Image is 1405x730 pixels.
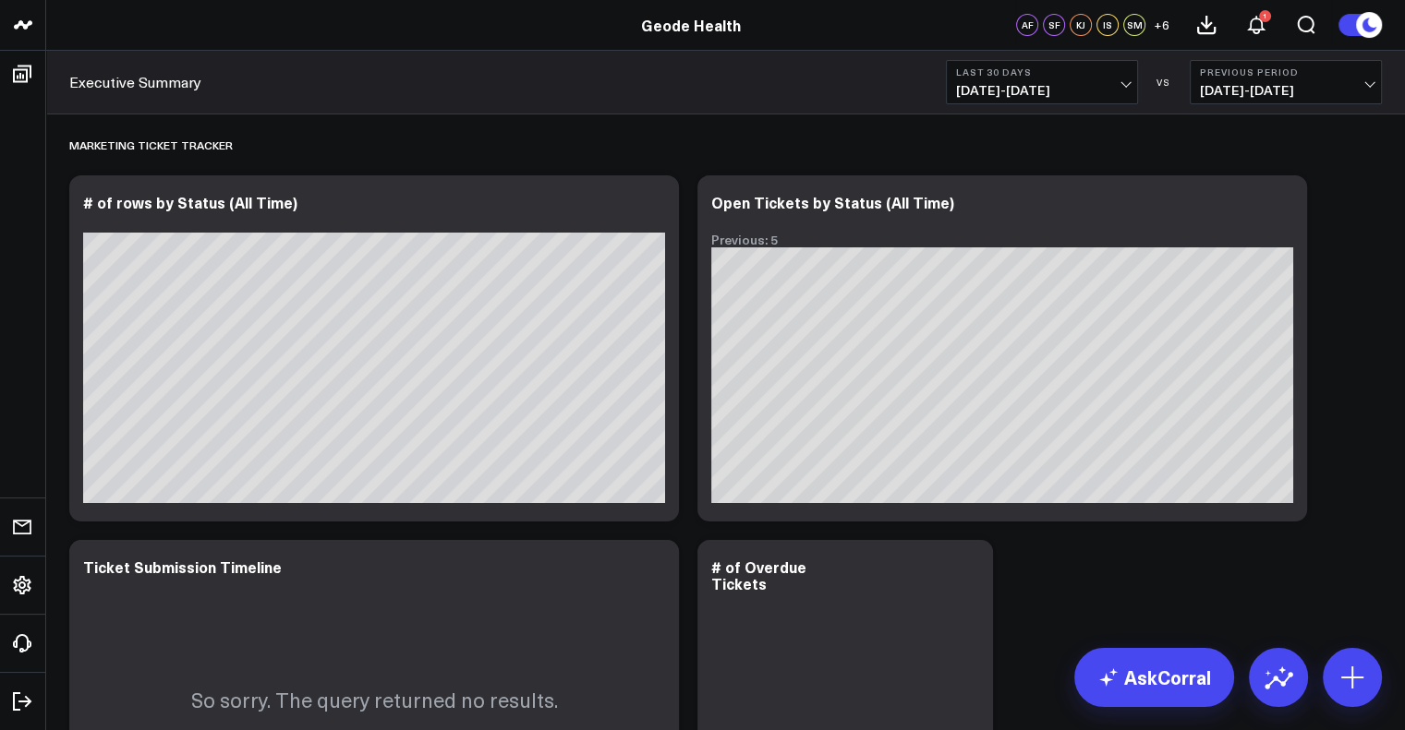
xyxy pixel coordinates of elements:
div: AF [1016,14,1038,36]
div: # of Overdue Tickets [711,556,806,593]
span: + 6 [1154,18,1169,31]
div: SF [1043,14,1065,36]
span: [DATE] - [DATE] [956,83,1128,98]
a: Geode Health [641,15,741,35]
a: Executive Summary [69,72,201,92]
button: Last 30 Days[DATE]-[DATE] [946,60,1138,104]
a: AskCorral [1074,648,1234,707]
div: SM [1123,14,1145,36]
div: Ticket Submission Timeline [83,556,282,577]
b: Previous Period [1200,66,1372,78]
span: [DATE] - [DATE] [1200,83,1372,98]
div: 1 [1259,10,1271,22]
p: So sorry. The query returned no results. [191,686,558,713]
button: +6 [1150,14,1172,36]
button: Previous Period[DATE]-[DATE] [1190,60,1382,104]
b: Last 30 Days [956,66,1128,78]
div: KJ [1070,14,1092,36]
div: Marketing Ticket Tracker [69,124,233,166]
div: # of rows by Status (All Time) [83,192,297,212]
div: IS [1096,14,1119,36]
div: Open Tickets by Status (All Time) [711,192,954,212]
div: VS [1147,77,1181,88]
div: Previous: 5 [711,233,1293,247]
